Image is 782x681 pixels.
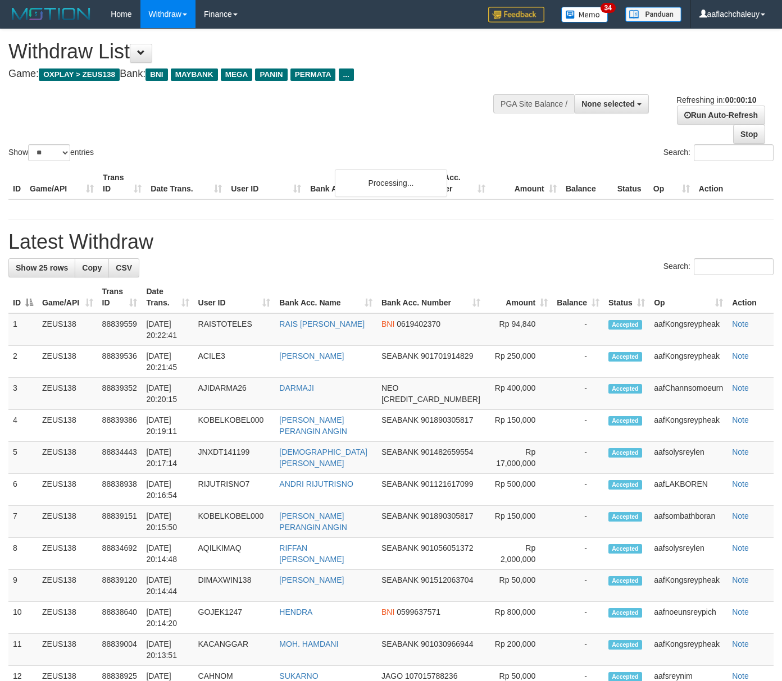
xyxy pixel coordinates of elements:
span: CSV [116,263,132,272]
th: ID [8,167,25,199]
td: aafsombathboran [649,506,728,538]
th: Trans ID [98,167,146,199]
td: 8 [8,538,38,570]
td: 88838938 [98,474,142,506]
span: Copy 901512063704 to clipboard [421,575,473,584]
td: 1 [8,313,38,346]
th: Action [728,281,774,313]
span: PERMATA [290,68,336,81]
span: BNI [381,607,394,616]
span: JAGO [381,671,403,680]
td: [DATE] 20:17:14 [142,442,193,474]
span: Accepted [608,608,642,618]
td: [DATE] 20:16:54 [142,474,193,506]
a: [PERSON_NAME] [279,575,344,584]
th: Status [613,167,649,199]
a: RAIS [PERSON_NAME] [279,319,365,328]
td: 6 [8,474,38,506]
td: 5 [8,442,38,474]
a: Note [732,479,749,488]
span: OXPLAY > ZEUS138 [39,68,120,81]
th: User ID: activate to sort column ascending [194,281,275,313]
td: ACILE3 [194,346,275,378]
th: Amount: activate to sort column ascending [485,281,552,313]
a: Copy [75,258,109,277]
div: PGA Site Balance / [493,94,574,113]
td: 88839559 [98,313,142,346]
a: Note [732,383,749,392]
td: ZEUS138 [38,602,98,634]
span: Copy 5859459291049533 to clipboard [381,395,480,404]
a: RIFFAN [PERSON_NAME] [279,543,344,564]
a: CSV [108,258,139,277]
span: Copy 901121617099 to clipboard [421,479,473,488]
td: 88839120 [98,570,142,602]
a: HENDRA [279,607,312,616]
span: BNI [146,68,167,81]
td: [DATE] 20:19:11 [142,410,193,442]
span: Copy 107015788236 to clipboard [405,671,457,680]
span: Copy 901890305817 to clipboard [421,415,473,424]
td: ZEUS138 [38,474,98,506]
span: BNI [381,319,394,328]
a: Run Auto-Refresh [677,106,765,125]
td: aafKongsreypheak [649,313,728,346]
td: Rp 250,000 [485,346,552,378]
a: Note [732,671,749,680]
td: Rp 150,000 [485,506,552,538]
td: - [552,313,604,346]
td: GOJEK1247 [194,602,275,634]
span: Accepted [608,576,642,586]
td: 88839151 [98,506,142,538]
td: KOBELKOBEL000 [194,410,275,442]
h1: Latest Withdraw [8,231,774,253]
td: aafLAKBOREN [649,474,728,506]
a: Note [732,319,749,328]
img: Feedback.jpg [488,7,544,22]
td: KACANGGAR [194,634,275,666]
td: [DATE] 20:14:20 [142,602,193,634]
th: ID: activate to sort column descending [8,281,38,313]
a: Note [732,447,749,456]
td: aafsolysreylen [649,442,728,474]
span: Accepted [608,512,642,522]
th: Op: activate to sort column ascending [649,281,728,313]
span: Copy 0599637571 to clipboard [397,607,440,616]
td: 3 [8,378,38,410]
span: SEABANK [381,415,419,424]
span: Show 25 rows [16,263,68,272]
span: Accepted [608,320,642,330]
span: SEABANK [381,575,419,584]
td: ZEUS138 [38,442,98,474]
th: Trans ID: activate to sort column ascending [98,281,142,313]
span: Refreshing in: [676,95,756,104]
td: [DATE] 20:20:15 [142,378,193,410]
td: - [552,602,604,634]
span: SEABANK [381,479,419,488]
td: ZEUS138 [38,378,98,410]
td: Rp 500,000 [485,474,552,506]
input: Search: [694,144,774,161]
td: aafsolysreylen [649,538,728,570]
td: [DATE] 20:14:48 [142,538,193,570]
td: aafKongsreypheak [649,570,728,602]
span: Copy 901056051372 to clipboard [421,543,473,552]
td: aafChannsomoeurn [649,378,728,410]
span: None selected [581,99,635,108]
td: Rp 50,000 [485,570,552,602]
span: MAYBANK [171,68,218,81]
th: Date Trans.: activate to sort column ascending [142,281,193,313]
a: ANDRI RIJUTRISNO [279,479,353,488]
input: Search: [694,258,774,275]
span: SEABANK [381,351,419,360]
span: MEGA [221,68,253,81]
th: Bank Acc. Number: activate to sort column ascending [377,281,485,313]
td: - [552,570,604,602]
td: - [552,410,604,442]
td: AJIDARMA26 [194,378,275,410]
label: Search: [663,144,774,161]
td: DIMAXWIN138 [194,570,275,602]
td: - [552,538,604,570]
td: JNXDT141199 [194,442,275,474]
th: Amount [490,167,561,199]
